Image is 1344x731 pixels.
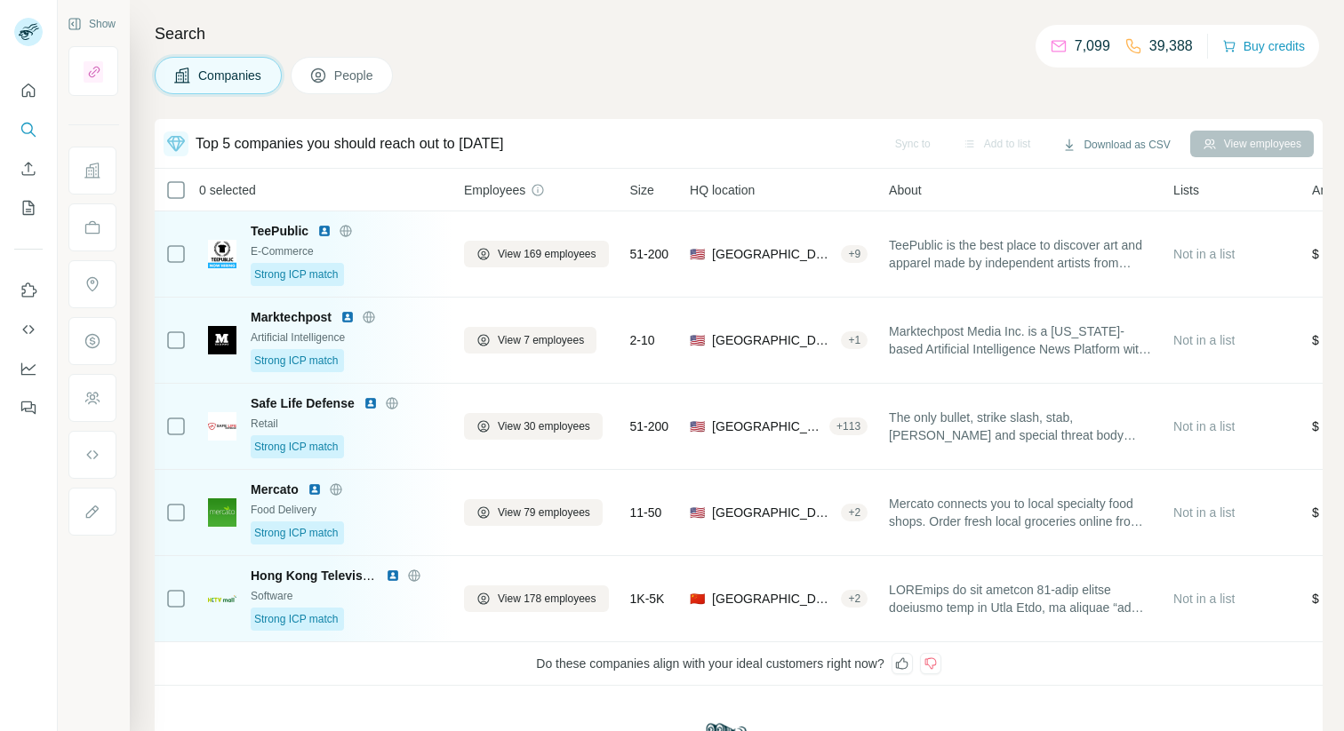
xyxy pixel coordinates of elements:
span: 51-200 [630,245,669,263]
span: 51-200 [630,417,669,435]
span: Strong ICP match [254,525,339,541]
button: View 169 employees [464,241,609,267]
span: 2-10 [630,331,655,349]
span: Size [630,181,654,199]
button: My lists [14,192,43,224]
span: Strong ICP match [254,439,339,455]
div: + 113 [829,418,868,434]
span: Companies [198,67,263,84]
span: [GEOGRAPHIC_DATA], [GEOGRAPHIC_DATA] [712,590,834,608]
span: Marktechpost Media Inc. is a [US_STATE]-based Artificial Intelligence News Platform with a commun... [889,322,1152,358]
span: View 7 employees [498,332,584,348]
span: Strong ICP match [254,266,339,282]
button: Show [55,11,128,37]
span: Safe Life Defense [251,394,355,412]
div: Artificial Intelligence [251,330,443,346]
span: Not in a list [1173,505,1235,520]
span: [GEOGRAPHIC_DATA], [US_STATE] [712,245,834,263]
img: Logo of Safe Life Defense [208,412,236,441]
span: Strong ICP match [254,353,339,369]
p: 7,099 [1075,36,1110,57]
button: Feedback [14,392,43,424]
span: People [334,67,375,84]
button: Dashboard [14,353,43,385]
button: Use Surfe API [14,314,43,346]
div: Top 5 companies you should reach out to [DATE] [196,133,504,155]
img: Logo of Mercato [208,498,236,527]
span: 1K-5K [630,590,665,608]
div: + 2 [841,505,868,520]
span: Strong ICP match [254,611,339,627]
img: LinkedIn logo [340,310,355,324]
img: LinkedIn logo [364,396,378,410]
div: + 9 [841,246,868,262]
img: LinkedIn logo [317,224,332,238]
span: 🇺🇸 [690,331,705,349]
span: 11-50 [630,504,662,521]
span: Not in a list [1173,592,1235,606]
span: View 79 employees [498,505,590,520]
img: Logo of Hong Kong Television Network [208,595,236,602]
span: [GEOGRAPHIC_DATA], [US_STATE] [712,417,822,435]
span: 🇨🇳 [690,590,705,608]
button: Search [14,114,43,146]
span: Marktechpost [251,308,332,326]
div: + 2 [841,591,868,607]
span: Not in a list [1173,247,1235,261]
span: [GEOGRAPHIC_DATA], [US_STATE] [712,331,834,349]
span: LOREmips do sit ametcon 81-adip elitse doeiusmo temp in Utla Etdo, ma aliquae “adm-veni quis” nos... [889,581,1152,616]
span: Mercato connects you to local specialty food shops. Order fresh local groceries online from the s... [889,495,1152,530]
div: E-Commerce [251,243,443,259]
h4: Search [155,21,1323,46]
button: View 178 employees [464,585,609,612]
span: 0 selected [199,181,256,199]
button: View 7 employees [464,327,596,354]
div: Food Delivery [251,502,443,518]
img: LinkedIn logo [386,568,400,583]
span: TeePublic is the best place to discover art and apparel made by independent artists from around t... [889,236,1152,272]
div: Do these companies align with your ideal customers right now? [155,642,1323,686]
span: Lists [1173,181,1199,199]
span: View 30 employees [498,418,590,434]
button: Download as CSV [1050,131,1182,158]
span: 🇺🇸 [690,417,705,435]
span: [GEOGRAPHIC_DATA], [US_STATE] [712,504,834,521]
div: + 1 [841,332,868,348]
span: 🇺🇸 [690,504,705,521]
span: The only bullet, strike slash, stab, [PERSON_NAME] and special threat body armor! NIJ Certified M... [889,409,1152,444]
span: Employees [464,181,525,199]
img: Logo of Marktechpost [208,326,236,354]
button: View 30 employees [464,413,603,440]
img: LinkedIn logo [308,482,322,497]
button: View 79 employees [464,499,603,526]
button: Enrich CSV [14,153,43,185]
div: Software [251,588,443,604]
span: Not in a list [1173,419,1235,433]
span: 🇺🇸 [690,245,705,263]
span: TeePublic [251,222,308,240]
button: Buy credits [1222,34,1305,59]
img: Logo of TeePublic [208,240,236,268]
span: Hong Kong Television Network [251,568,434,583]
span: View 169 employees [498,246,596,262]
span: Not in a list [1173,333,1235,347]
span: About [889,181,922,199]
p: 39,388 [1149,36,1193,57]
span: HQ location [690,181,755,199]
span: Mercato [251,481,299,498]
button: Quick start [14,75,43,107]
button: Use Surfe on LinkedIn [14,274,43,306]
div: Retail [251,416,443,432]
span: View 178 employees [498,591,596,607]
